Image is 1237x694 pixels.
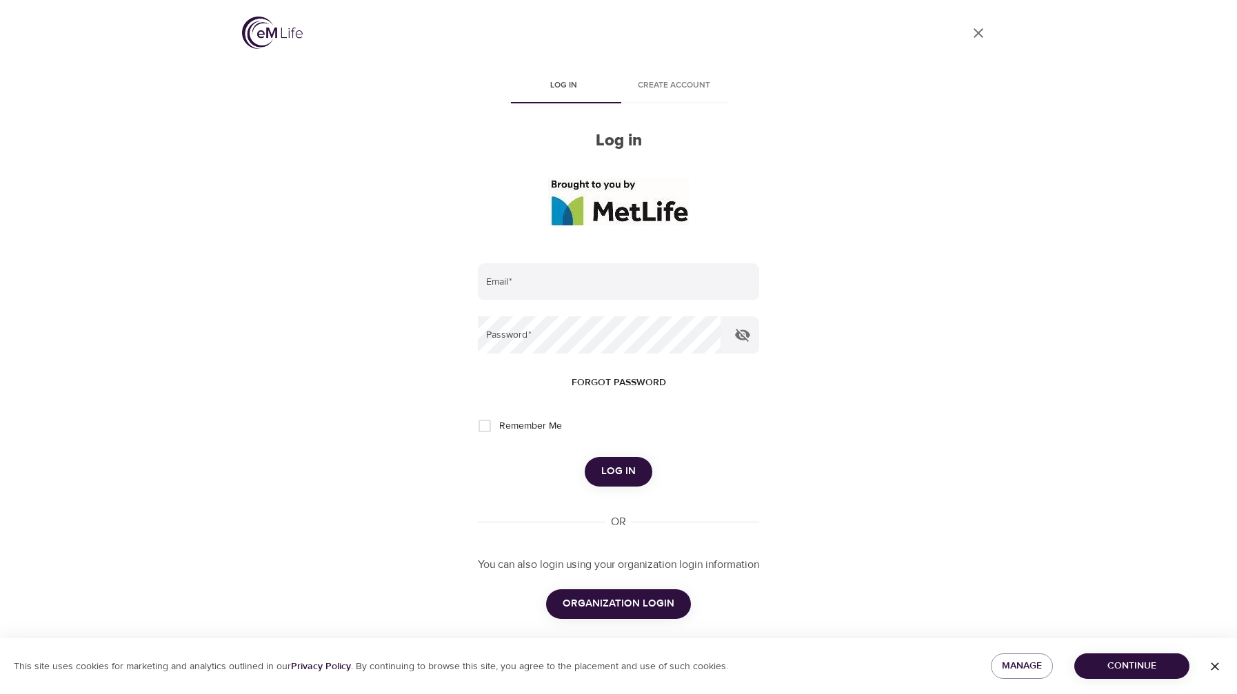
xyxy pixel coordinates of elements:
button: Forgot password [566,370,672,396]
span: ORGANIZATION LOGIN [563,595,674,613]
h2: Log in [478,131,759,151]
span: Create account [627,79,721,93]
a: Privacy Policy [291,660,351,673]
span: Manage [1002,657,1042,675]
span: Continue [1085,657,1178,675]
div: disabled tabs example [478,70,759,103]
img: logo_960%20v2.jpg [548,178,689,225]
button: ORGANIZATION LOGIN [546,589,691,618]
button: Manage [991,653,1053,679]
span: Log in [601,462,636,480]
span: Remember Me [499,419,562,433]
span: Forgot password [572,374,666,391]
p: You can also login using your organization login information [478,557,759,573]
div: OR [605,514,632,530]
img: logo [242,17,303,49]
a: close [962,17,995,50]
button: Log in [585,457,652,486]
button: Continue [1074,653,1189,679]
span: Log in [516,79,610,93]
